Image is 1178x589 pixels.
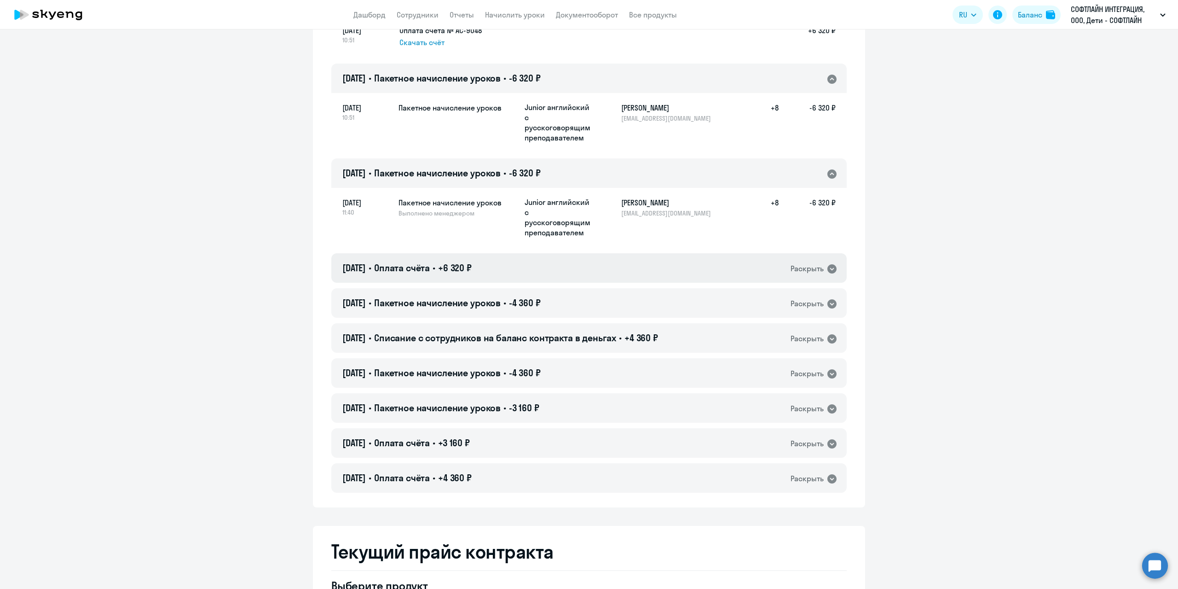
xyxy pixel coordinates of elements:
p: [EMAIL_ADDRESS][DOMAIN_NAME] [621,209,716,217]
span: Оплата счёта [374,472,430,484]
span: Оплата счёта [374,262,430,274]
h5: [PERSON_NAME] [621,197,716,208]
span: [DATE] [342,25,392,36]
span: [DATE] [342,332,366,344]
p: [EMAIL_ADDRESS][DOMAIN_NAME] [621,114,716,122]
span: • [503,402,506,414]
span: +3 160 ₽ [438,437,470,449]
span: +6 320 ₽ [438,262,472,274]
span: [DATE] [342,472,366,484]
span: RU [959,9,967,20]
span: 10:51 [342,36,392,44]
h5: -6 320 ₽ [779,197,836,238]
div: Баланс [1018,9,1042,20]
div: Раскрыть [791,403,824,414]
div: Раскрыть [791,298,824,309]
span: • [503,367,506,379]
h5: Пакетное начисление уроков [398,197,517,208]
span: • [369,72,371,84]
p: СОФТЛАЙН ИНТЕГРАЦИЯ, ООО, Дети - СОФТЛАЙН ИНТЕГРАЦИЯ Соц. пакет [1071,4,1156,26]
div: Раскрыть [791,333,824,344]
span: -4 360 ₽ [509,367,541,379]
h5: Пакетное начисление уроков [398,102,517,113]
h5: +6 320 ₽ [808,25,836,48]
span: [DATE] [342,262,366,274]
span: [DATE] [342,402,366,414]
span: 10:51 [342,113,391,122]
div: Раскрыть [791,368,824,379]
span: 11:40 [342,208,391,216]
span: • [369,402,371,414]
h5: Оплата счёта № AC-9048 [399,25,482,36]
span: -6 320 ₽ [509,167,541,179]
span: • [369,332,371,344]
span: • [369,297,371,309]
a: Дашборд [353,10,386,19]
span: +4 360 ₽ [624,332,658,344]
span: Пакетное начисление уроков [374,367,501,379]
p: Junior английский с русскоговорящим преподавателем [525,197,594,238]
span: -3 160 ₽ [509,402,539,414]
span: [DATE] [342,437,366,449]
span: +4 360 ₽ [438,472,472,484]
span: [DATE] [342,367,366,379]
span: Пакетное начисление уроков [374,297,501,309]
span: Пакетное начисление уроков [374,72,501,84]
button: Балансbalance [1012,6,1061,24]
span: [DATE] [342,72,366,84]
span: • [369,367,371,379]
span: • [503,72,506,84]
button: СОФТЛАЙН ИНТЕГРАЦИЯ, ООО, Дети - СОФТЛАЙН ИНТЕГРАЦИЯ Соц. пакет [1066,4,1170,26]
p: Выполнено менеджером [398,209,517,217]
span: • [369,437,371,449]
button: RU [953,6,983,24]
p: Junior английский с русскоговорящим преподавателем [525,102,594,143]
img: balance [1046,10,1055,19]
h5: +8 [749,197,779,238]
span: -6 320 ₽ [509,72,541,84]
span: • [503,167,506,179]
span: • [433,262,435,274]
span: [DATE] [342,297,366,309]
span: [DATE] [342,102,391,113]
div: Раскрыть [791,438,824,449]
span: Списание с сотрудников на баланс контракта в деньгах [374,332,616,344]
h5: -6 320 ₽ [779,102,836,143]
span: • [369,167,371,179]
h2: Текущий прайс контракта [331,541,847,563]
h5: [PERSON_NAME] [621,102,716,113]
a: Документооборот [556,10,618,19]
a: Отчеты [450,10,474,19]
a: Сотрудники [397,10,439,19]
h5: +8 [749,102,779,143]
div: Раскрыть [791,263,824,274]
span: • [503,297,506,309]
span: [DATE] [342,197,391,208]
span: [DATE] [342,167,366,179]
span: Оплата счёта [374,437,430,449]
span: -4 360 ₽ [509,297,541,309]
span: • [369,472,371,484]
a: Начислить уроки [485,10,545,19]
span: Пакетное начисление уроков [374,402,501,414]
span: Скачать счёт [399,37,445,48]
span: • [369,262,371,274]
a: Все продукты [629,10,677,19]
span: • [433,437,435,449]
span: Пакетное начисление уроков [374,167,501,179]
span: • [433,472,435,484]
div: Раскрыть [791,473,824,484]
span: • [619,332,622,344]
